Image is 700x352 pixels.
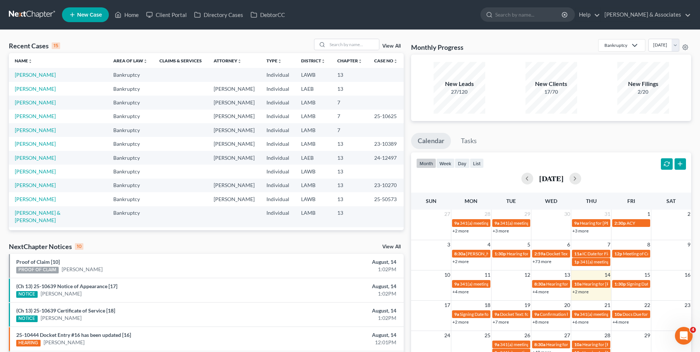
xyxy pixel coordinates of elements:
[604,210,611,218] span: 31
[524,301,531,310] span: 19
[15,141,56,147] a: [PERSON_NAME]
[532,289,549,294] a: +4 more
[534,311,539,317] span: 9a
[261,110,295,123] td: Individual
[44,339,85,346] a: [PERSON_NAME]
[494,220,499,226] span: 9a
[580,259,651,265] span: 341(a) meeting for [PERSON_NAME]
[532,259,551,264] a: +73 more
[527,240,531,249] span: 5
[261,165,295,178] td: Individual
[444,331,451,340] span: 24
[675,327,693,345] iframe: Intercom live chat
[190,8,247,21] a: Directory Cases
[687,240,691,249] span: 9
[275,314,396,322] div: 1:02PM
[454,220,459,226] span: 9a
[16,291,38,298] div: NOTICE
[452,289,469,294] a: +4 more
[261,151,295,165] td: Individual
[368,179,404,192] td: 23-10270
[524,210,531,218] span: 29
[331,68,368,82] td: 13
[452,259,469,264] a: +2 more
[525,80,577,88] div: New Clients
[41,314,82,322] a: [PERSON_NAME]
[614,251,622,256] span: 12p
[493,319,509,325] a: +7 more
[15,58,32,63] a: Nameunfold_more
[532,319,549,325] a: +8 more
[295,82,331,96] td: LAEB
[275,307,396,314] div: August, 14
[534,342,545,347] span: 8:30a
[493,228,509,234] a: +3 more
[15,210,61,223] a: [PERSON_NAME] & [PERSON_NAME]
[646,240,651,249] span: 8
[331,179,368,192] td: 13
[617,80,669,88] div: New Filings
[374,58,398,63] a: Case Nounfold_more
[446,240,451,249] span: 3
[627,220,635,226] span: ACY
[208,151,261,165] td: [PERSON_NAME]
[382,244,401,249] a: View All
[261,227,295,241] td: Individual
[107,110,154,123] td: Bankruptcy
[107,68,154,82] td: Bankruptcy
[368,151,404,165] td: 24-12497
[331,96,368,109] td: 7
[143,59,148,63] i: unfold_more
[107,82,154,96] td: Bankruptcy
[208,96,261,109] td: [PERSON_NAME]
[113,58,148,63] a: Area of Lawunfold_more
[411,133,451,149] a: Calendar
[454,251,465,256] span: 8:30a
[687,210,691,218] span: 2
[52,42,60,49] div: 15
[546,281,643,287] span: Hearing for [PERSON_NAME] & [PERSON_NAME]
[572,228,589,234] a: +3 more
[455,158,470,168] button: day
[690,327,696,333] span: 4
[368,192,404,206] td: 25-50573
[261,68,295,82] td: Individual
[684,301,691,310] span: 23
[208,110,261,123] td: [PERSON_NAME]
[460,311,526,317] span: Signing Date for [PERSON_NAME]
[142,8,190,21] a: Client Portal
[331,227,368,241] td: 13
[9,41,60,50] div: Recent Cases
[15,168,56,175] a: [PERSON_NAME]
[208,179,261,192] td: [PERSON_NAME]
[368,137,404,151] td: 23-10389
[484,331,491,340] span: 25
[470,158,484,168] button: list
[506,198,516,204] span: Tue
[582,342,640,347] span: Hearing for [PERSON_NAME]
[563,331,571,340] span: 27
[275,283,396,290] div: August, 14
[586,198,597,204] span: Thu
[261,96,295,109] td: Individual
[368,110,404,123] td: 25-10625
[494,311,499,317] span: 9a
[539,175,563,182] h2: [DATE]
[295,192,331,206] td: LAWB
[111,8,142,21] a: Home
[295,137,331,151] td: LAMB
[416,158,436,168] button: month
[574,342,582,347] span: 10a
[495,8,563,21] input: Search by name...
[484,301,491,310] span: 18
[580,220,637,226] span: Hearing for [PERSON_NAME]
[15,86,56,92] a: [PERSON_NAME]
[15,99,56,106] a: [PERSON_NAME]
[582,281,640,287] span: Hearing for [PERSON_NAME]
[301,58,325,63] a: Districtunfold_more
[460,281,531,287] span: 341(a) meeting for [PERSON_NAME]
[452,228,469,234] a: +2 more
[382,44,401,49] a: View All
[16,332,131,338] a: 25-10444 Docket Entry #16 has been updated [16]
[574,281,582,287] span: 10a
